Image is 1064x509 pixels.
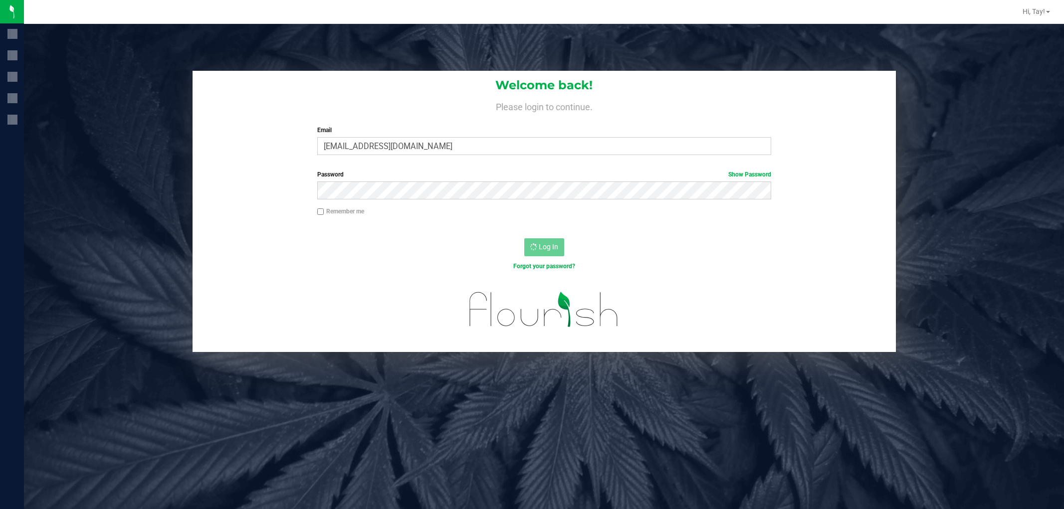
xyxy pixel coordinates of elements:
span: Password [317,171,344,178]
button: Log In [524,238,564,256]
label: Email [317,126,771,135]
a: Forgot your password? [513,263,575,270]
h4: Please login to continue. [193,100,896,112]
span: Log In [539,243,558,251]
a: Show Password [728,171,771,178]
label: Remember me [317,207,364,216]
input: Remember me [317,208,324,215]
img: flourish_logo.svg [456,281,632,338]
h1: Welcome back! [193,79,896,92]
span: Hi, Tay! [1023,7,1045,15]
